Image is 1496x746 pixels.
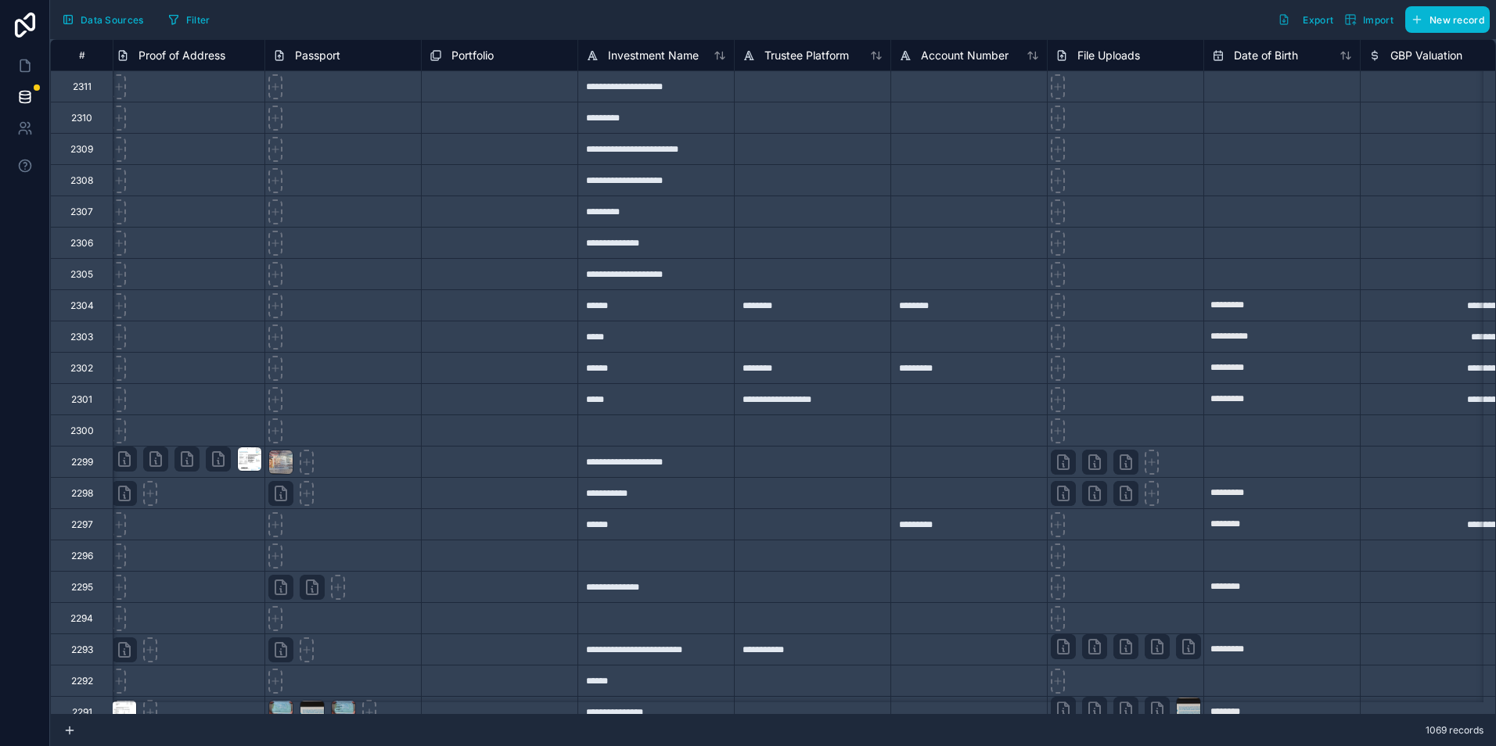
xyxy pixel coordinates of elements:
span: Data Sources [81,14,144,26]
div: 2307 [70,206,93,218]
div: 2295 [71,581,93,594]
a: New record [1399,6,1490,33]
div: 2299 [71,456,93,468]
button: Data Sources [56,6,149,33]
div: 2300 [70,425,94,437]
span: 1069 records [1426,724,1483,737]
span: Trustee Platform [764,48,849,63]
span: Account Number [921,48,1009,63]
button: Filter [162,8,216,31]
div: 2308 [70,174,93,187]
div: # [63,49,101,61]
span: Portfolio [451,48,494,63]
div: 2291 [72,706,92,719]
div: 2297 [71,518,93,531]
div: 2305 [70,268,93,281]
div: 2301 [71,393,92,406]
span: GBP Valuation [1390,48,1462,63]
div: 2310 [71,112,92,124]
div: 2309 [70,143,93,156]
span: Import [1363,14,1394,26]
span: Date of Birth [1234,48,1298,63]
button: New record [1405,6,1490,33]
div: 2293 [71,644,93,656]
span: Filter [186,14,210,26]
span: File Uploads [1077,48,1140,63]
div: 2298 [71,487,93,500]
div: 2311 [73,81,92,93]
button: Import [1339,6,1399,33]
div: 2294 [70,612,93,625]
span: Passport [295,48,340,63]
div: 2292 [71,675,93,687]
div: 2304 [70,299,94,312]
span: Proof of Address [138,48,225,63]
span: New record [1429,14,1484,26]
div: 2296 [71,550,93,562]
span: Export [1303,14,1333,26]
div: 2306 [70,237,93,249]
button: Export [1272,6,1339,33]
div: 2302 [70,362,93,375]
div: 2303 [70,331,93,343]
span: Investment Name [608,48,699,63]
